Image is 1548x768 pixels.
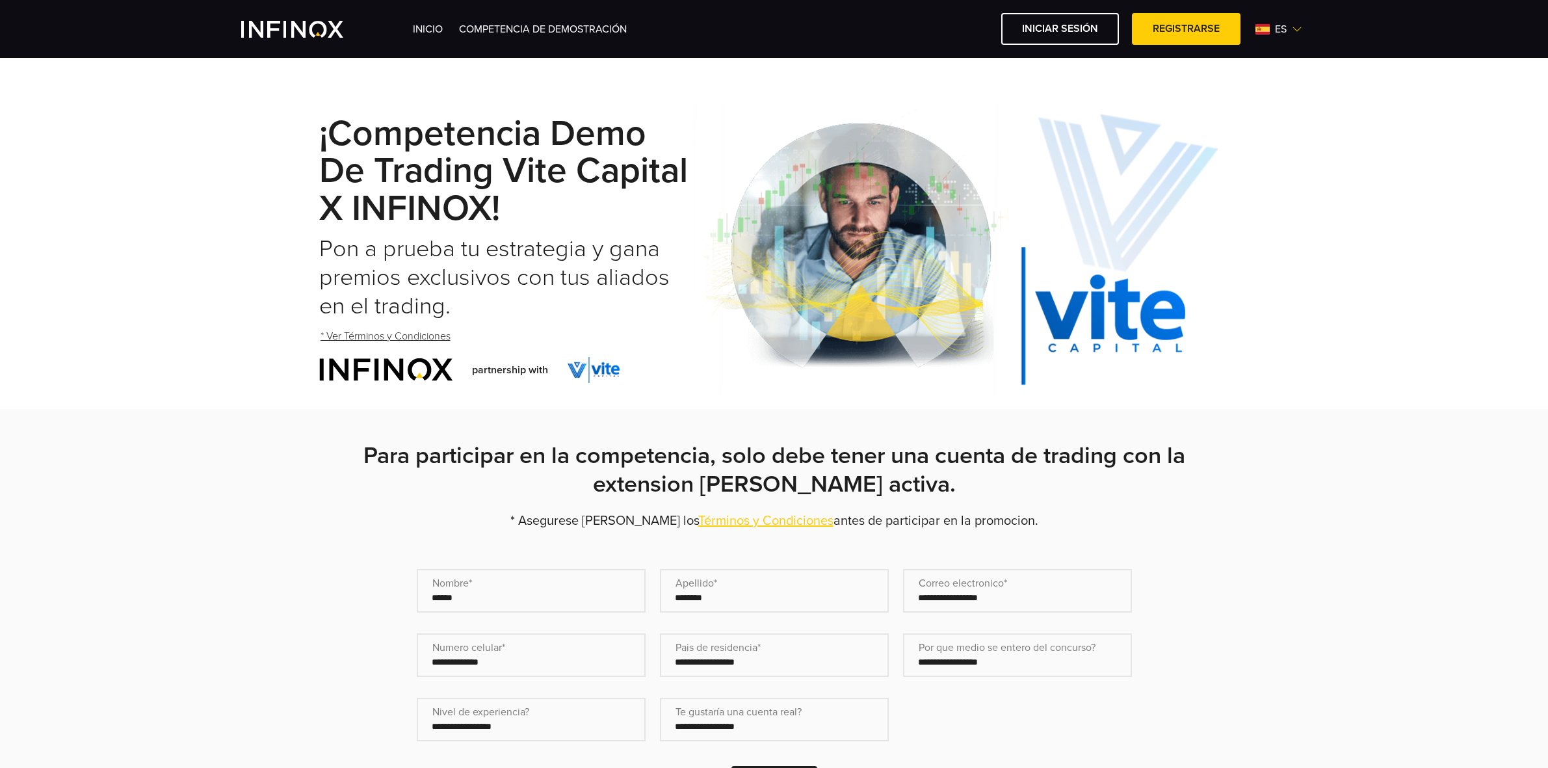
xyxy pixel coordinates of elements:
a: Competencia de Demostración [459,23,627,36]
a: Términos y Condiciones [698,513,833,529]
h2: Pon a prueba tu estrategia y gana premios exclusivos con tus aliados en el trading. [319,235,694,321]
strong: Para participar en la competencia, solo debe tener una cuenta de trading con la extension [PERSON... [363,442,1185,498]
p: * Asegurese [PERSON_NAME] los antes de participar en la promocion. [319,512,1229,530]
strong: ¡Competencia Demo de Trading Vite Capital x INFINOX! [319,113,688,231]
a: Registrarse [1132,13,1240,45]
span: es [1270,21,1292,37]
span: partnership with [472,362,548,378]
a: * Ver Términos y Condiciones [319,321,452,352]
a: Iniciar sesión [1001,13,1119,45]
a: INICIO [413,23,443,36]
a: INFINOX Vite [241,21,374,38]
